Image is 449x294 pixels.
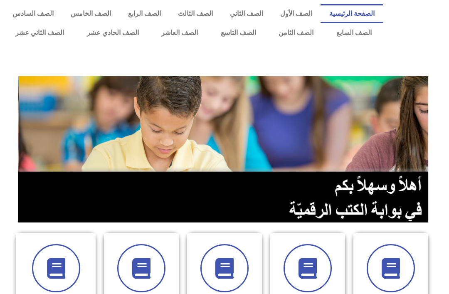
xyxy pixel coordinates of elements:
[120,4,170,23] a: الصف الرابع
[75,23,150,42] a: الصف الحادي عشر
[321,4,383,23] a: الصفحة الرئيسية
[62,4,120,23] a: الصف الخامس
[4,23,76,42] a: الصف الثاني عشر
[170,4,222,23] a: الصف الثالث
[325,23,383,42] a: الصف السابع
[4,4,62,23] a: الصف السادس
[221,4,271,23] a: الصف الثاني
[209,23,267,42] a: الصف التاسع
[267,23,325,42] a: الصف الثامن
[271,4,321,23] a: الصف الأول
[150,23,210,42] a: الصف العاشر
